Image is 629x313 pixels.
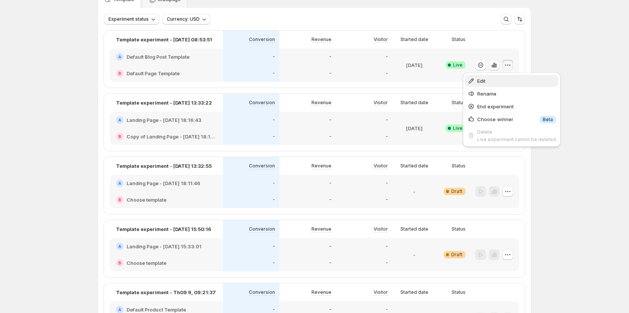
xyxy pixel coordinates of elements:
[108,16,149,22] span: Experiment status
[273,260,275,266] p: -
[118,55,121,59] h2: A
[127,116,202,124] h2: Landing Page - [DATE] 18:16:43
[273,197,275,203] p: -
[452,163,466,169] p: Status
[116,162,212,170] p: Template experiment - [DATE] 13:32:55
[386,134,388,140] p: -
[386,117,388,123] p: -
[329,243,331,249] p: -
[311,226,331,232] p: Revenue
[400,289,428,295] p: Started date
[273,243,275,249] p: -
[477,78,485,84] span: Edit
[386,307,388,313] p: -
[453,62,463,68] span: Live
[329,197,331,203] p: -
[311,100,331,106] p: Revenue
[116,225,211,233] p: Template experiment - [DATE] 15:50:16
[127,196,166,204] h2: Choose template
[453,125,463,131] span: Live
[386,197,388,203] p: -
[374,100,388,106] p: Visitor
[477,103,514,109] span: End experiment
[273,117,275,123] p: -
[543,117,553,123] span: Beta
[374,226,388,232] p: Visitor
[311,163,331,169] p: Revenue
[273,54,275,60] p: -
[118,181,121,185] h2: A
[249,226,275,232] p: Conversion
[127,259,166,267] h2: Choose template
[386,180,388,186] p: -
[514,14,525,24] button: Sort the results
[249,163,275,169] p: Conversion
[406,61,423,69] p: [DATE]
[465,75,558,87] button: Edit
[118,71,121,76] h2: B
[413,251,415,258] p: -
[329,134,331,140] p: -
[116,36,212,43] p: Template experiment - [DATE] 08:53:51
[451,252,463,258] span: Draft
[329,180,331,186] p: -
[386,54,388,60] p: -
[386,70,388,76] p: -
[127,53,189,61] h2: Default Blog Post Template
[451,188,463,194] span: Draft
[167,16,200,22] span: Currency: USD
[273,307,275,313] p: -
[406,125,423,132] p: [DATE]
[118,307,121,312] h2: A
[400,163,428,169] p: Started date
[118,198,121,202] h2: B
[127,179,200,187] h2: Landing Page - [DATE] 18:11:46
[127,243,202,250] h2: Landing Page - [DATE] 15:33:01
[311,289,331,295] p: Revenue
[452,226,466,232] p: Status
[477,128,556,135] div: Delete
[465,113,558,125] button: Choose winnerInfoBeta
[127,70,180,77] h2: Default Page Template
[374,36,388,43] p: Visitor
[249,100,275,106] p: Conversion
[477,91,496,97] span: Rename
[249,36,275,43] p: Conversion
[374,163,388,169] p: Visitor
[162,14,210,24] button: Currency: USD
[329,54,331,60] p: -
[273,134,275,140] p: -
[311,36,331,43] p: Revenue
[400,226,428,232] p: Started date
[329,117,331,123] p: -
[329,260,331,266] p: -
[118,134,121,139] h2: B
[329,70,331,76] p: -
[386,243,388,249] p: -
[465,126,558,144] button: DeleteLive experiment cannot be deleted
[465,100,558,112] button: End experiment
[104,14,159,24] button: Experiment status
[452,100,466,106] p: Status
[452,289,466,295] p: Status
[116,99,212,106] p: Template experiment - [DATE] 13:33:22
[452,36,466,43] p: Status
[465,88,558,100] button: Rename
[374,289,388,295] p: Visitor
[118,261,121,265] h2: B
[118,244,121,249] h2: A
[477,137,556,142] span: Live experiment cannot be deleted
[477,116,513,122] span: Choose winner
[400,100,428,106] p: Started date
[127,133,217,140] h2: Copy of Landing Page - [DATE] 18:16:43
[400,36,428,43] p: Started date
[273,180,275,186] p: -
[413,188,415,195] p: -
[118,118,121,122] h2: A
[116,289,216,296] p: Template experiment - Th09 9, 09:21:37
[273,70,275,76] p: -
[386,260,388,266] p: -
[249,289,275,295] p: Conversion
[329,307,331,313] p: -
